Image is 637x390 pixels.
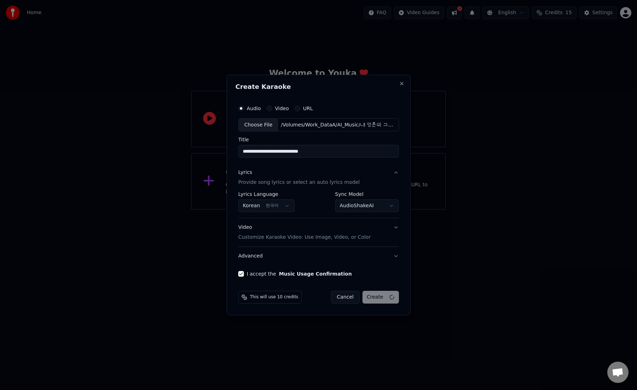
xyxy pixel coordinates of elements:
[331,291,360,304] button: Cancel
[275,106,289,111] label: Video
[279,271,352,276] button: I accept the
[247,271,352,276] label: I accept the
[335,192,399,197] label: Sync Model
[238,179,360,186] p: Provide song lyrics or select an auto lyrics model
[238,192,294,197] label: Lyrics Language
[247,106,261,111] label: Audio
[238,164,399,192] button: LyricsProvide song lyrics or select an auto lyrics model
[238,219,399,247] button: VideoCustomize Karaoke Video: Use Image, Video, or Color
[238,247,399,265] button: Advanced
[238,224,371,241] div: Video
[238,169,252,176] div: Lyrics
[238,192,399,218] div: LyricsProvide song lyrics or select an auto lyrics model
[278,121,398,129] div: /Volumes/Work_DataA/AI_Music/내 영혼의 그윽히 깊은데서/내 영혼의 그윽히 깊은 데서.mp3
[235,84,402,90] h2: Create Karaoke
[239,119,278,131] div: Choose File
[238,234,371,241] p: Customize Karaoke Video: Use Image, Video, or Color
[238,137,399,142] label: Title
[250,294,298,300] span: This will use 10 credits
[303,106,313,111] label: URL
